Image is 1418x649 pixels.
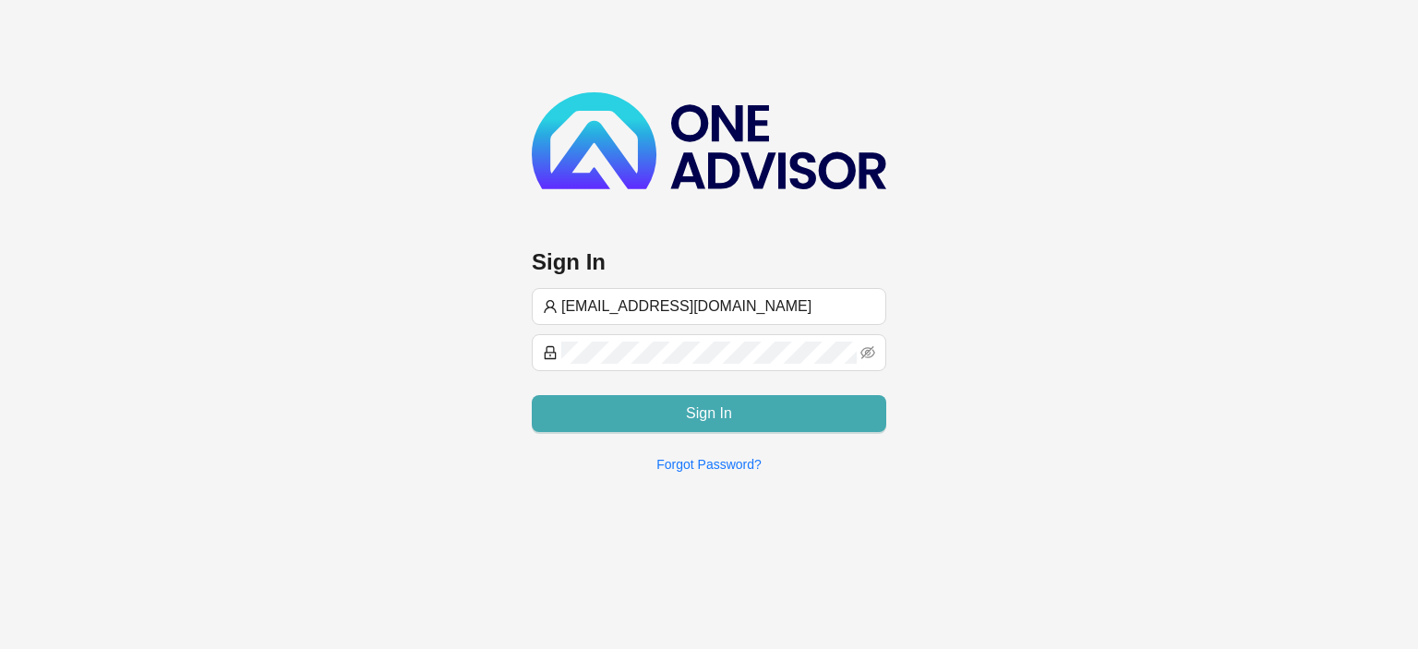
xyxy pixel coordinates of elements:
span: Sign In [686,403,732,425]
span: eye-invisible [860,345,875,360]
span: user [543,299,558,314]
a: Forgot Password? [656,457,762,472]
input: Username [561,295,875,318]
img: b89e593ecd872904241dc73b71df2e41-logo-dark.svg [532,92,886,189]
span: lock [543,345,558,360]
h3: Sign In [532,247,886,277]
button: Sign In [532,395,886,432]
